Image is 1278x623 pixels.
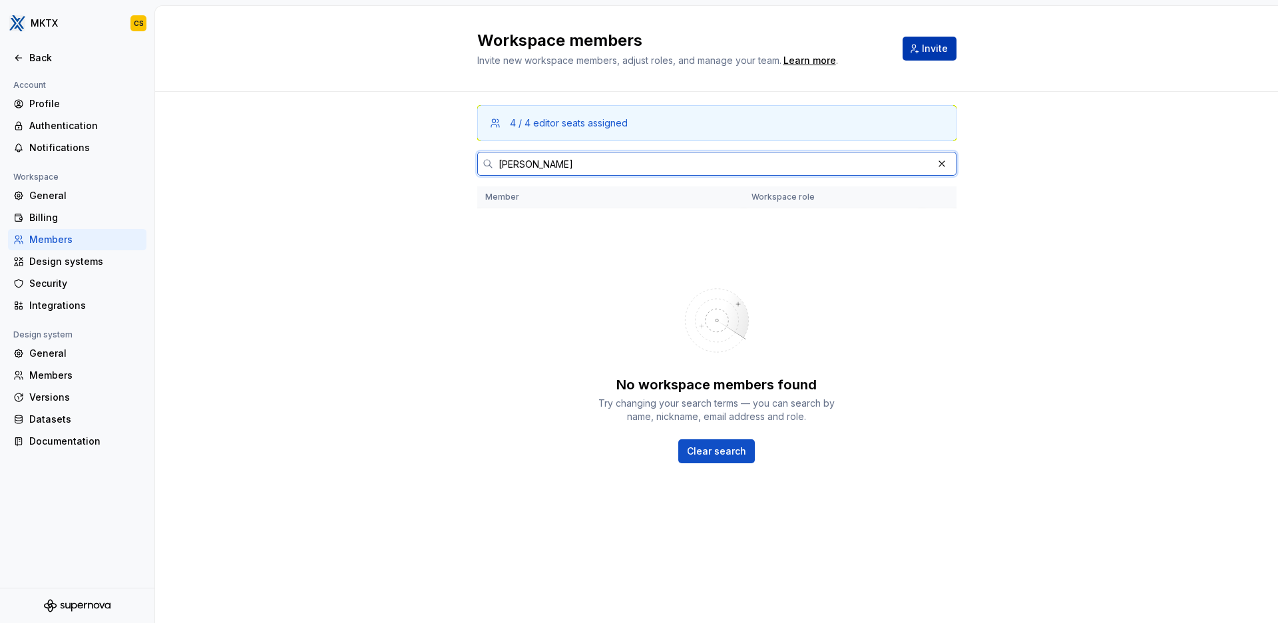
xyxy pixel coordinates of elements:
img: 6599c211-2218-4379-aa47-474b768e6477.png [9,15,25,31]
th: Workspace role [744,186,922,208]
div: Security [29,277,141,290]
a: Security [8,273,146,294]
div: Integrations [29,299,141,312]
span: Invite new workspace members, adjust roles, and manage your team. [477,55,781,66]
span: Clear search [687,445,746,458]
a: General [8,343,146,364]
a: Members [8,365,146,386]
span: Invite [922,42,948,55]
div: Members [29,369,141,382]
svg: Supernova Logo [44,599,110,612]
a: Documentation [8,431,146,452]
button: Invite [903,37,957,61]
h2: Workspace members [477,30,887,51]
div: Account [8,77,51,93]
a: Members [8,229,146,250]
a: Datasets [8,409,146,430]
button: MKTXCS [3,9,152,38]
div: Versions [29,391,141,404]
a: Back [8,47,146,69]
div: General [29,347,141,360]
div: Back [29,51,141,65]
div: 4 / 4 editor seats assigned [510,116,628,130]
a: Notifications [8,137,146,158]
a: General [8,185,146,206]
div: Notifications [29,141,141,154]
a: Authentication [8,115,146,136]
a: Billing [8,207,146,228]
div: Workspace [8,169,64,185]
div: Authentication [29,119,141,132]
div: CS [134,18,144,29]
div: Design systems [29,255,141,268]
a: Profile [8,93,146,114]
div: General [29,189,141,202]
div: Profile [29,97,141,110]
span: . [781,56,838,66]
a: Versions [8,387,146,408]
div: Billing [29,211,141,224]
input: Search in members... [493,152,933,176]
a: Learn more [783,54,836,67]
a: Design systems [8,251,146,272]
div: Design system [8,327,78,343]
div: Datasets [29,413,141,426]
div: Members [29,233,141,246]
button: Clear search [678,439,755,463]
div: No workspace members found [616,375,817,394]
th: Member [477,186,744,208]
a: Integrations [8,295,146,316]
div: Try changing your search terms — you can search by name, nickname, email address and role. [597,397,837,423]
div: Documentation [29,435,141,448]
div: MKTX [31,17,58,30]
